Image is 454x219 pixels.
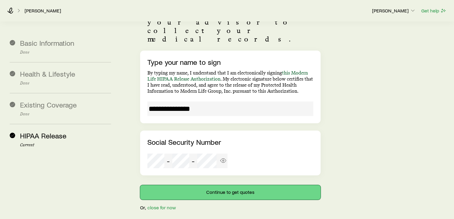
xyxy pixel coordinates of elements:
button: Get help [421,7,447,14]
p: By typing my name, I understand that I am electronically signing . My electronic signature below ... [147,70,313,94]
span: - [167,157,170,165]
span: HIPAA Release [20,131,66,140]
a: [PERSON_NAME] [24,8,61,14]
p: [PERSON_NAME] [372,8,416,14]
p: Finally, complete this form to allow your advisor to collect your medical records. [147,1,313,43]
button: [PERSON_NAME] [372,7,416,15]
span: Health & Lifestyle [20,69,75,78]
button: Continue to get quotes [140,185,321,200]
p: Type your name to sign [147,58,313,66]
a: this Modern Life HIPAA Release Authorization [147,70,308,82]
button: close for now [147,204,176,211]
p: Current [20,143,111,148]
p: Done [20,50,111,55]
p: Social Security Number [147,138,313,146]
p: Done [20,112,111,117]
span: Basic Information [20,38,74,47]
span: - [192,157,195,165]
span: Existing Coverage [20,100,77,109]
p: Done [20,81,111,86]
p: Or, [140,204,146,211]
